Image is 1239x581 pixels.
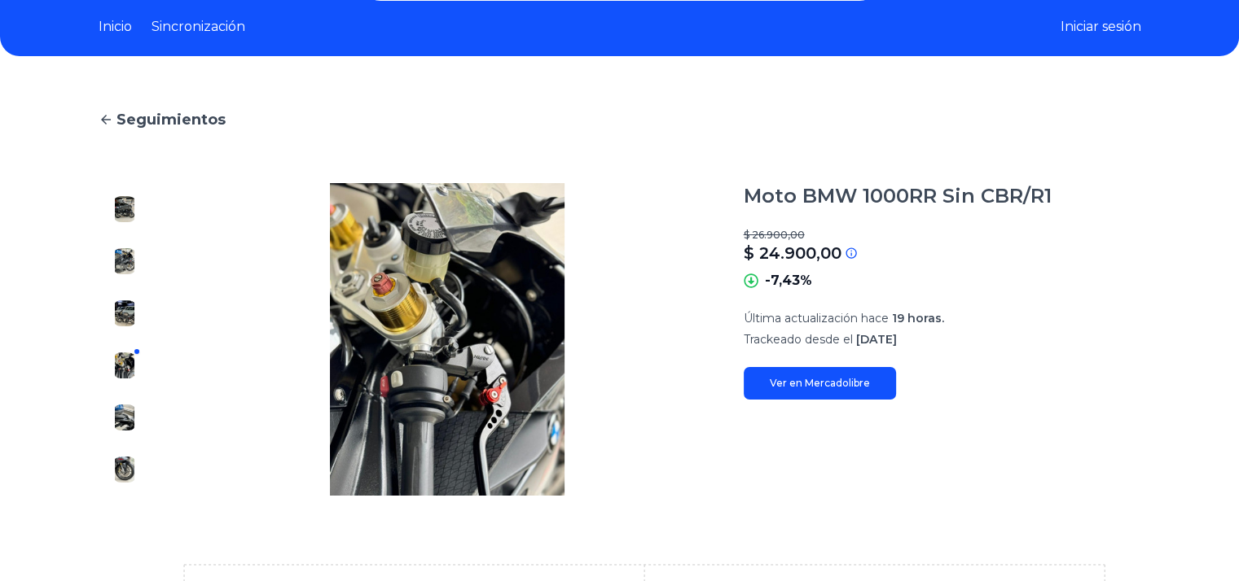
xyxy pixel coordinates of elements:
img: Moto BMW 1000RR Sin CBR/R1 [112,404,138,430]
img: Moto BMW 1000RR Sin CBR/R1 [112,300,138,326]
img: Moto BMW 1000RR Sin CBR/R1 [112,352,138,378]
img: Moto BMW 1000RR Sin CBR/R1 [112,248,138,274]
a: Seguimientos [99,108,1141,131]
font: Inicio [99,19,132,34]
font: Ver en Mercadolibre [770,377,870,389]
img: Moto BMW 1000RR Sin CBR/R1 [183,183,711,496]
font: 19 horas. [892,311,944,325]
font: Moto BMW 1000RR Sin CBR/R1 [744,184,1052,207]
font: Seguimientos [116,111,226,129]
img: Moto BMW 1000RR Sin CBR/R1 [112,456,138,483]
a: Sincronización [152,17,245,37]
font: $ 24.900,00 [744,243,841,263]
font: Trackeado desde el [744,332,853,347]
font: Iniciar sesión [1061,19,1141,34]
font: Sincronización [152,19,245,34]
a: Inicio [99,17,132,37]
font: $ 26.900,00 [744,229,805,241]
font: Última actualización hace [744,311,889,325]
font: [DATE] [856,332,897,347]
a: Ver en Mercadolibre [744,367,896,400]
button: Iniciar sesión [1061,17,1141,37]
img: Moto BMW 1000RR Sin CBR/R1 [112,196,138,222]
font: -7,43% [765,273,812,288]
